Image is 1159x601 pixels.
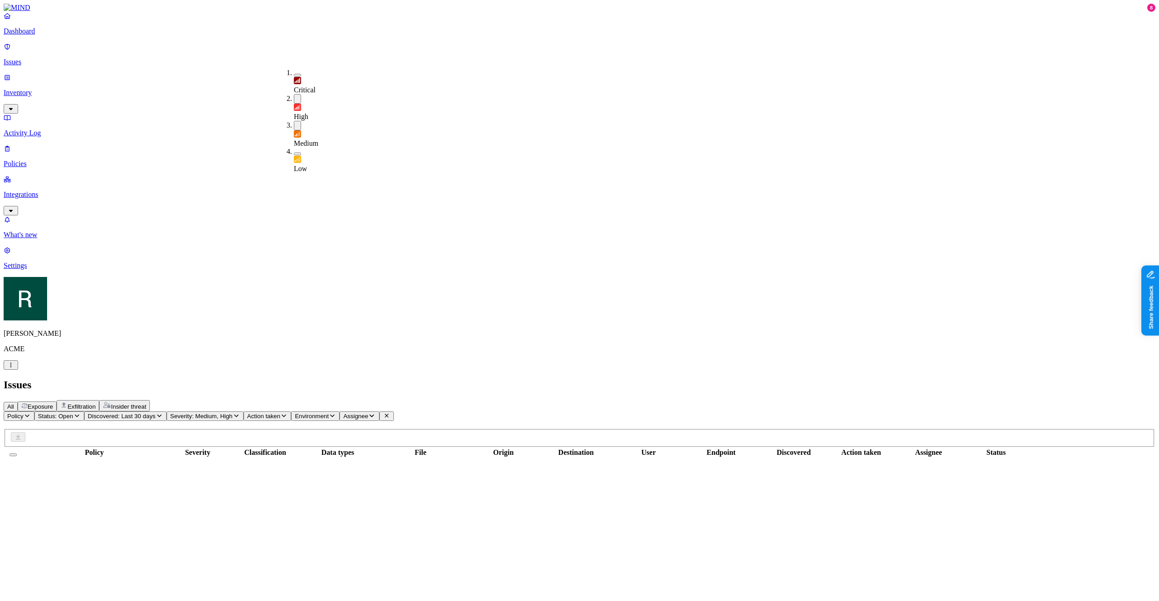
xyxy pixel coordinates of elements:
div: Action taken [831,448,891,457]
img: severity-critical [294,77,301,84]
p: ACME [4,345,1155,353]
span: Insider threat [111,403,146,410]
div: Assignee [893,448,964,457]
button: Select all [10,453,17,456]
div: Discovered [758,448,829,457]
p: Dashboard [4,27,1155,35]
a: Activity Log [4,114,1155,137]
span: Exposure [28,403,53,410]
span: Assignee [343,413,368,420]
span: Action taken [247,413,280,420]
div: Status [966,448,1026,457]
a: Integrations [4,175,1155,214]
div: File [375,448,466,457]
a: Inventory [4,73,1155,112]
h2: Issues [4,379,1155,391]
div: Classification [230,448,301,457]
span: Low [294,165,307,172]
div: Policy [23,448,166,457]
div: User [613,448,684,457]
img: severity-medium [294,130,301,138]
a: Dashboard [4,12,1155,35]
a: MIND [4,4,1155,12]
a: Policies [4,144,1155,168]
span: Exfiltration [67,403,96,410]
a: Settings [4,246,1155,270]
div: Endpoint [686,448,757,457]
div: Origin [468,448,539,457]
img: MIND [4,4,30,12]
span: Status: Open [38,413,73,420]
img: severity-low [294,156,301,163]
span: Environment [295,413,329,420]
p: Integrations [4,191,1155,199]
span: Critical [294,86,316,94]
span: High [294,113,308,120]
p: Settings [4,262,1155,270]
span: All [7,403,14,410]
p: Issues [4,58,1155,66]
a: Issues [4,43,1155,66]
div: 8 [1147,4,1155,12]
img: Ron Rabinovich [4,277,47,320]
p: [PERSON_NAME] [4,329,1155,338]
img: severity-high [294,104,301,111]
span: Severity: Medium, High [170,413,233,420]
p: What's new [4,231,1155,239]
span: Discovered: Last 30 days [88,413,156,420]
p: Activity Log [4,129,1155,137]
a: What's new [4,215,1155,239]
p: Inventory [4,89,1155,97]
span: Medium [294,139,318,147]
div: Severity [168,448,228,457]
p: Policies [4,160,1155,168]
div: Data types [302,448,373,457]
div: Destination [541,448,611,457]
span: Policy [7,413,24,420]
